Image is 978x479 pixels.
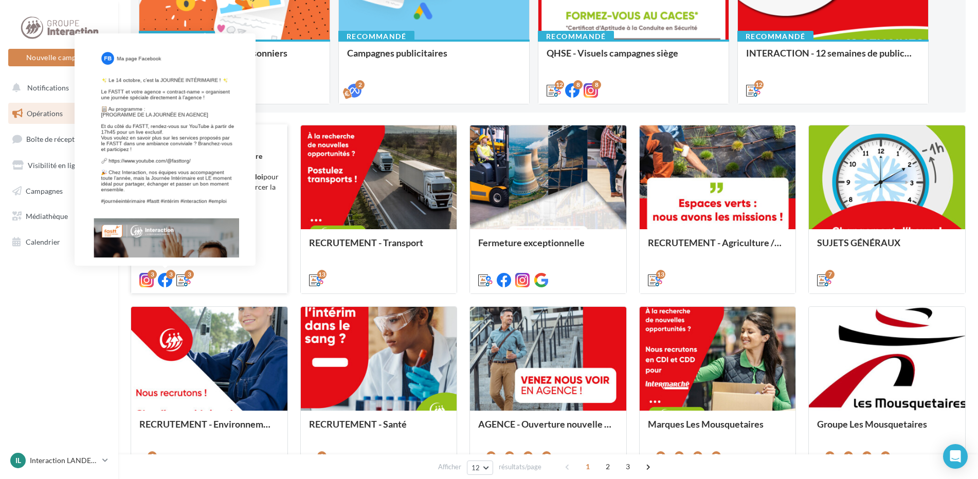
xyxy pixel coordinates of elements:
[152,213,215,222] strong: Journée intérimaire
[6,180,112,202] a: Campagnes
[881,451,890,460] div: 3
[148,48,321,68] div: Campagne publicitaire saisonniers
[620,458,636,475] span: 3
[338,31,414,42] div: Recommandé
[28,161,83,170] span: Visibilité en ligne
[754,80,764,89] div: 12
[148,270,157,279] div: 3
[746,48,920,68] div: INTERACTION - 12 semaines de publication
[317,270,327,279] div: 13
[355,80,365,89] div: 2
[6,206,112,227] a: Médiathèque
[347,48,521,68] div: Campagnes publicitaires
[817,419,957,439] div: Groupe Les Mousquetaires
[486,451,496,460] div: 7
[6,155,112,176] a: Visibilité en ligne
[693,451,702,460] div: 7
[523,451,533,460] div: 7
[26,212,68,220] span: Médiathèque
[844,451,853,460] div: 3
[152,224,231,232] strong: Petit-déjeuner en agence
[499,462,541,472] span: résultats/page
[6,128,112,150] a: Boîte de réception20
[6,103,112,124] a: Opérations
[467,460,493,475] button: 12
[139,133,279,143] div: Interaction X Le FASTT
[825,270,835,279] div: 7
[478,419,618,439] div: AGENCE - Ouverture nouvelle agence
[139,419,279,439] div: RECRUTEMENT - Environnement
[600,458,616,475] span: 2
[6,77,108,99] button: Notifications
[862,451,872,460] div: 3
[166,270,175,279] div: 3
[648,419,788,439] div: Marques Les Mousquetaires
[825,451,835,460] div: 3
[165,172,263,181] strong: 3 publications prêtes à l’emploi
[309,419,449,439] div: RECRUTEMENT - Santé
[139,152,262,171] strong: Journée Intérimaire organisée par le FASTT
[15,455,21,466] span: IL
[317,451,327,460] div: 6
[8,451,110,470] a: IL Interaction LANDERNEAU
[478,237,618,258] div: Fermeture exceptionnelle
[538,31,614,42] div: Recommandé
[185,270,194,279] div: 3
[139,31,215,42] div: Recommandé
[737,31,813,42] div: Recommandé
[26,237,60,246] span: Calendrier
[656,451,665,460] div: 7
[309,237,449,258] div: RECRUTEMENT - Transport
[472,464,480,472] span: 12
[592,80,601,89] div: 8
[27,83,69,92] span: Notifications
[152,234,186,243] strong: Afterwork
[30,455,98,466] p: Interaction LANDERNEAU
[542,451,551,460] div: 7
[712,451,721,460] div: 7
[675,451,684,460] div: 7
[943,444,968,469] div: Open Intercom Messenger
[438,462,461,472] span: Afficher
[148,451,157,460] div: 9
[94,136,106,144] div: 20
[6,231,112,253] a: Calendrier
[8,49,110,66] button: Nouvelle campagne
[555,80,564,89] div: 12
[579,458,596,475] span: 1
[26,135,85,143] span: Boîte de réception
[547,48,720,68] div: QHSE - Visuels campagnes siège
[656,270,665,279] div: 13
[505,451,514,460] div: 7
[648,237,788,258] div: RECRUTEMENT - Agriculture / Espaces verts
[573,80,583,89] div: 8
[27,109,63,118] span: Opérations
[139,151,279,254] div: Dans le cadre de la , nous avons préparé pour valoriser vos actions locales et renforcer la proxi...
[26,186,63,195] span: Campagnes
[817,237,957,258] div: SUJETS GÉNÉRAUX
